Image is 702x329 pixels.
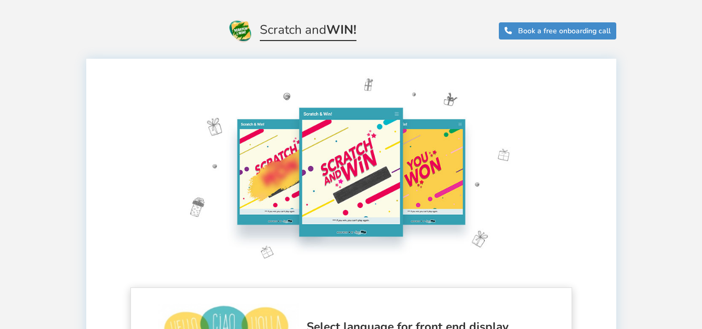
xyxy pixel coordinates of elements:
strong: WIN! [326,21,356,38]
span: Book a free onboarding call [518,26,611,36]
a: Book a free onboarding call [499,22,616,40]
img: Scratch and Win [228,18,253,43]
img: Scratch and Win [158,69,545,274]
span: Scratch and [260,23,356,41]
